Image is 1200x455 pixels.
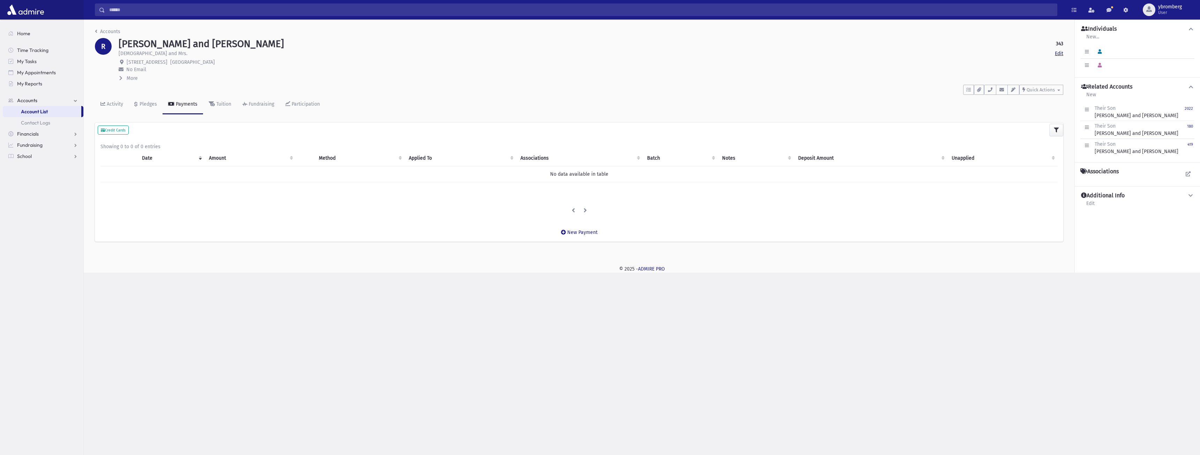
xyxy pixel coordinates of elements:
th: Method: activate to sort column ascending [315,150,405,166]
a: My Reports [3,78,83,89]
span: No Email [126,67,146,73]
a: Fundraising [237,95,280,114]
a: Fundraising [3,139,83,151]
a: New... [1086,33,1100,45]
th: Deposit Amount: activate to sort column ascending [794,150,947,166]
a: My Appointments [3,67,83,78]
span: Contact Logs [21,120,50,126]
a: School [3,151,83,162]
h4: Individuals [1081,25,1117,33]
a: Accounts [3,95,83,106]
a: Financials [3,128,83,139]
a: Pledges [129,95,163,114]
a: New [1086,91,1096,103]
small: 180 [1187,124,1193,129]
h4: Associations [1080,168,1119,175]
span: Accounts [17,97,37,104]
span: Their Son [1095,123,1116,129]
a: My Tasks [3,56,83,67]
div: Activity [105,101,123,107]
a: Time Tracking [3,45,83,56]
a: New Payment [555,224,603,241]
span: Fundraising [17,142,43,148]
h1: [PERSON_NAME] and [PERSON_NAME] [119,38,284,50]
p: [DEMOGRAPHIC_DATA] and Mrs. [119,50,187,57]
div: [PERSON_NAME] and [PERSON_NAME] [1095,141,1178,155]
div: [PERSON_NAME] and [PERSON_NAME] [1095,122,1178,137]
span: My Reports [17,81,42,87]
input: Search [105,3,1057,16]
h4: Additional Info [1081,192,1125,199]
div: Showing 0 to 0 of 0 entries [100,143,1058,150]
td: No data available in table [100,166,1058,182]
span: Time Tracking [17,47,48,53]
a: Edit [1086,199,1095,212]
strong: 343 [1056,40,1063,47]
a: 2022 [1185,105,1193,119]
a: Account List [3,106,81,117]
span: Account List [21,108,48,115]
div: Payments [174,101,197,107]
small: 2022 [1185,106,1193,111]
div: Participation [290,101,320,107]
span: [STREET_ADDRESS] [127,59,167,65]
th: Notes: activate to sort column ascending [718,150,794,166]
span: [GEOGRAPHIC_DATA] [170,59,215,65]
th: Unapplied: activate to sort column ascending [947,150,1058,166]
a: Payments [163,95,203,114]
button: Related Accounts [1080,83,1194,91]
h4: Related Accounts [1081,83,1132,91]
div: Fundraising [247,101,274,107]
span: My Tasks [17,58,37,65]
span: Home [17,30,30,37]
nav: breadcrumb [95,28,120,38]
span: Their Son [1095,141,1116,147]
div: © 2025 - [95,265,1189,273]
a: Home [3,28,83,39]
span: More [127,75,138,81]
a: Accounts [95,29,120,35]
small: 419 [1187,142,1193,147]
span: ybromberg [1158,4,1182,10]
button: Credit Cards [98,126,129,135]
button: More [119,75,138,82]
a: Participation [280,95,325,114]
a: Contact Logs [3,117,83,128]
img: AdmirePro [6,3,46,17]
div: R [95,38,112,55]
th: Batch: activate to sort column ascending [643,150,718,166]
th: Date: activate to sort column ascending [138,150,205,166]
small: Credit Cards [101,128,126,132]
div: [PERSON_NAME] and [PERSON_NAME] [1095,105,1178,119]
span: My Appointments [17,69,56,76]
a: Activity [95,95,129,114]
span: User [1158,10,1182,15]
div: Pledges [138,101,157,107]
th: Applied To: activate to sort column ascending [405,150,517,166]
a: 419 [1187,141,1193,155]
a: ADMIRE PRO [638,266,665,272]
span: Quick Actions [1027,87,1055,92]
a: 180 [1187,122,1193,137]
button: Individuals [1080,25,1194,33]
div: Tuition [215,101,231,107]
span: Financials [17,131,39,137]
th: Amount: activate to sort column ascending [205,150,296,166]
a: Edit [1055,50,1063,57]
a: Tuition [203,95,237,114]
button: Quick Actions [1019,85,1063,95]
span: School [17,153,32,159]
span: Their Son [1095,105,1116,111]
th: Associations: activate to sort column ascending [516,150,643,166]
button: Additional Info [1080,192,1194,199]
